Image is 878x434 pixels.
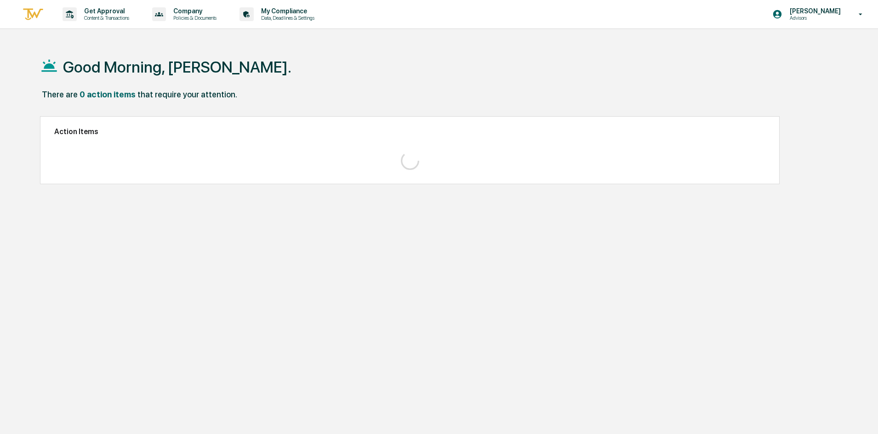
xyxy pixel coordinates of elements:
div: 0 action items [80,90,136,99]
p: Content & Transactions [77,15,134,21]
p: [PERSON_NAME] [782,7,845,15]
div: that require your attention. [137,90,237,99]
p: Data, Deadlines & Settings [254,15,319,21]
h2: Action Items [54,127,765,136]
p: Company [166,7,221,15]
p: Get Approval [77,7,134,15]
p: Policies & Documents [166,15,221,21]
p: Advisors [782,15,845,21]
div: There are [42,90,78,99]
p: My Compliance [254,7,319,15]
img: logo [22,7,44,22]
h1: Good Morning, [PERSON_NAME]. [63,58,291,76]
